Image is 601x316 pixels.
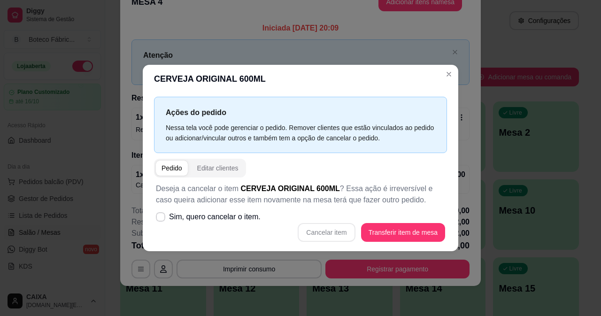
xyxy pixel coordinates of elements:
p: Deseja a cancelar o item ? Essa ação é irreversível e caso queira adicionar esse item novamente n... [156,183,445,206]
button: Transferir item de mesa [361,223,445,242]
div: Editar clientes [197,163,239,173]
span: Sim, quero cancelar o item. [169,211,261,223]
header: CERVEJA ORIGINAL 600ML [143,65,458,93]
div: Nessa tela você pode gerenciar o pedido. Remover clientes que estão vinculados ao pedido ou adici... [166,123,435,143]
p: Ações do pedido [166,107,435,118]
button: Close [441,67,456,82]
div: Pedido [162,163,182,173]
span: CERVEJA ORIGINAL 600ML [241,185,340,193]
